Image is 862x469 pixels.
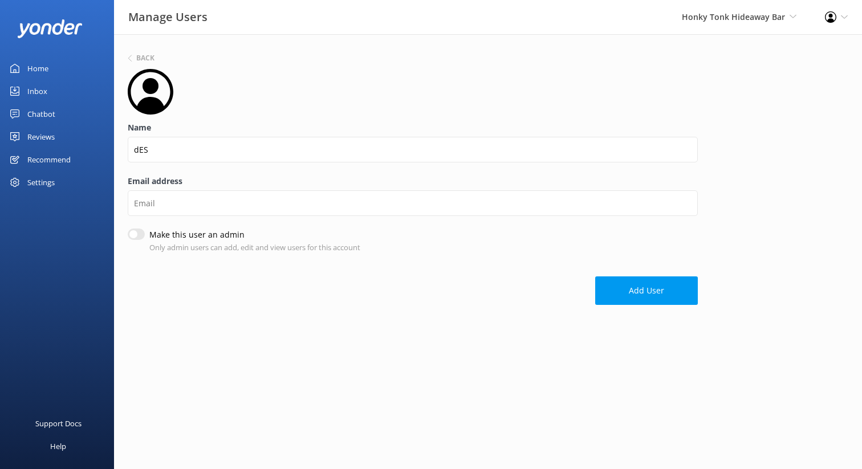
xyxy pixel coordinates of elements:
div: Help [50,435,66,458]
p: Only admin users can add, edit and view users for this account [149,242,360,254]
div: Home [27,57,48,80]
input: Email [128,190,698,216]
label: Make this user an admin [149,229,355,241]
h3: Manage Users [128,8,208,26]
h6: Back [136,55,154,62]
img: yonder-white-logo.png [17,19,83,38]
input: Name [128,137,698,162]
div: Chatbot [27,103,55,125]
div: Inbox [27,80,47,103]
span: Honky Tonk Hideaway Bar [682,11,785,22]
label: Name [128,121,698,134]
label: Email address [128,175,698,187]
div: Recommend [27,148,71,171]
button: Back [128,55,154,62]
div: Reviews [27,125,55,148]
div: Settings [27,171,55,194]
button: Add User [595,276,698,305]
div: Support Docs [35,412,82,435]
